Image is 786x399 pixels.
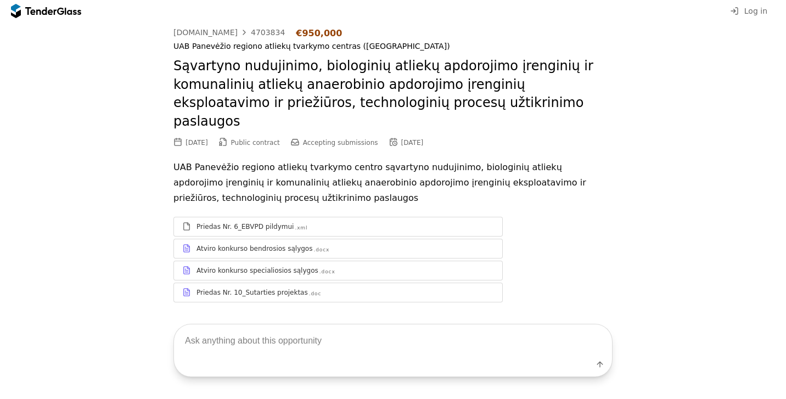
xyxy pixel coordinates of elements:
[319,268,335,276] div: .docx
[303,139,378,147] span: Accepting submissions
[196,244,312,253] div: Atviro konkurso bendrosios sąlygos
[173,42,613,51] div: UAB Panevėžio regiono atliekų tvarkymo centras ([GEOGRAPHIC_DATA])
[186,139,208,147] div: [DATE]
[173,261,503,280] a: Atviro konkurso specialiosios sąlygos.docx
[251,29,285,36] div: 4703834
[173,160,613,206] p: UAB Panevėžio regiono atliekų tvarkymo centro sąvartyno nudujinimo, biologinių atliekų apdorojimo...
[173,28,285,37] a: [DOMAIN_NAME]4703834
[727,4,771,18] button: Log in
[309,290,322,297] div: .doc
[173,283,503,302] a: Priedas Nr. 10_Sutarties projektas.doc
[173,239,503,258] a: Atviro konkurso bendrosios sąlygos.docx
[744,7,767,15] span: Log in
[313,246,329,254] div: .docx
[173,29,238,36] div: [DOMAIN_NAME]
[173,57,613,131] h2: Sąvartyno nudujinimo, biologinių atliekų apdorojimo įrenginių ir komunalinių atliekų anaerobinio ...
[196,222,294,231] div: Priedas Nr. 6_EBVPD pildymui
[401,139,424,147] div: [DATE]
[196,266,318,275] div: Atviro konkurso specialiosios sąlygos
[295,224,307,232] div: .xml
[196,288,308,297] div: Priedas Nr. 10_Sutarties projektas
[173,217,503,237] a: Priedas Nr. 6_EBVPD pildymui.xml
[296,28,342,38] div: €950,000
[231,139,280,147] span: Public contract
